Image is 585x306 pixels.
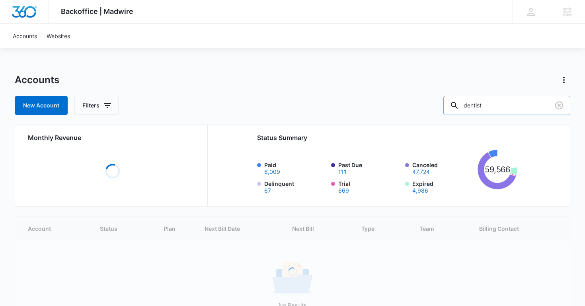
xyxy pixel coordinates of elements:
[264,179,326,193] label: Delinquent
[338,169,347,175] button: Past Due
[412,188,428,193] button: Expired
[412,169,430,175] button: Canceled
[42,24,75,48] a: Websites
[412,161,474,175] label: Canceled
[15,96,68,115] a: New Account
[264,169,280,175] button: Paid
[338,188,349,193] button: Trial
[8,24,42,48] a: Accounts
[15,74,59,86] h1: Accounts
[264,188,271,193] button: Delinquent
[553,99,565,112] button: Clear
[443,96,570,115] input: Search
[28,133,198,142] h2: Monthly Revenue
[558,74,570,86] button: Actions
[74,96,119,115] button: Filters
[61,7,133,16] span: Backoffice | Madwire
[338,161,400,175] label: Past Due
[264,161,326,175] label: Paid
[485,165,511,174] tspan: 59,566
[257,133,517,142] h2: Status Summary
[338,179,400,193] label: Trial
[412,179,474,193] label: Expired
